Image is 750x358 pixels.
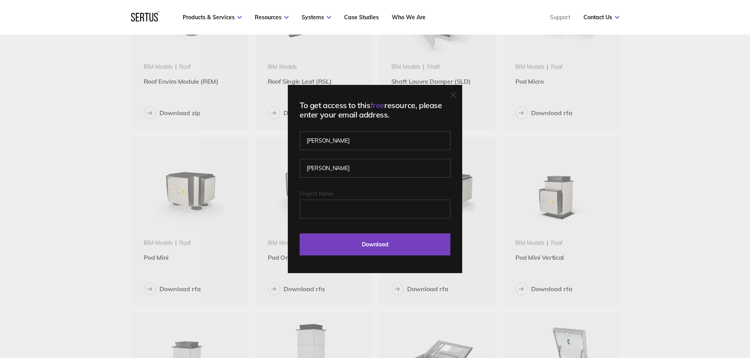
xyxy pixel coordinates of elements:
[300,233,450,255] input: Download
[344,14,379,21] a: Case Studies
[583,14,619,21] a: Contact Us
[392,14,426,21] a: Who We Are
[550,14,570,21] a: Support
[300,101,450,119] div: To get access to this resource, please enter your email address.
[302,14,331,21] a: Systems
[255,14,289,21] a: Resources
[183,14,242,21] a: Products & Services
[300,159,450,178] input: Last name*
[370,100,384,110] span: free
[300,131,450,150] input: First name*
[300,190,334,197] span: Project Name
